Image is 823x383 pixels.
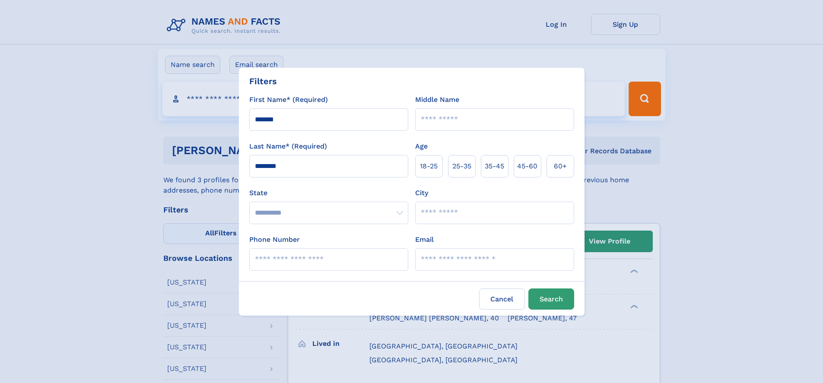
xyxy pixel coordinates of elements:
span: 45‑60 [517,161,537,171]
span: 25‑35 [452,161,471,171]
label: State [249,188,408,198]
label: Last Name* (Required) [249,141,327,152]
span: 60+ [554,161,567,171]
label: Middle Name [415,95,459,105]
span: 35‑45 [485,161,504,171]
div: Filters [249,75,277,88]
label: City [415,188,428,198]
button: Search [528,288,574,310]
label: Cancel [479,288,525,310]
label: Email [415,234,434,245]
label: Phone Number [249,234,300,245]
label: First Name* (Required) [249,95,328,105]
span: 18‑25 [420,161,438,171]
label: Age [415,141,428,152]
